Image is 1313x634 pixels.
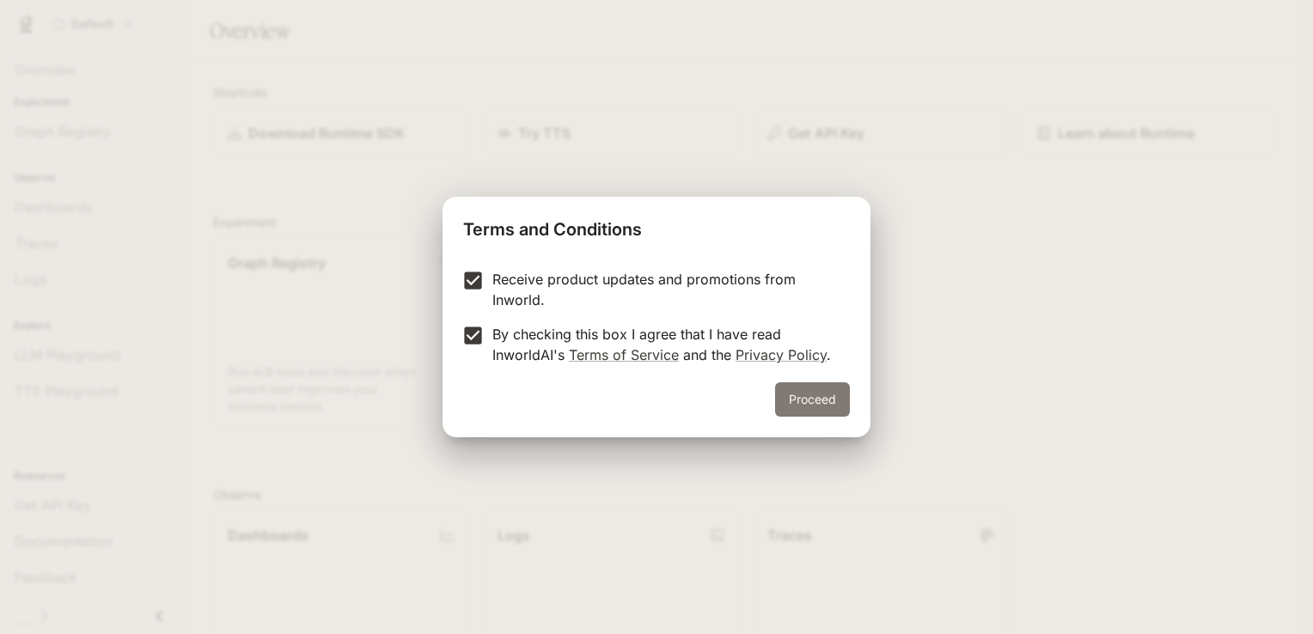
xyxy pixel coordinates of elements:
[569,346,679,363] a: Terms of Service
[492,324,836,365] p: By checking this box I agree that I have read InworldAI's and the .
[492,269,836,310] p: Receive product updates and promotions from Inworld.
[443,197,870,255] h2: Terms and Conditions
[736,346,827,363] a: Privacy Policy
[775,382,850,417] button: Proceed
